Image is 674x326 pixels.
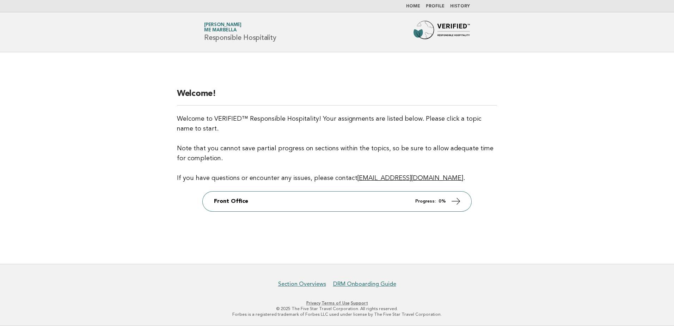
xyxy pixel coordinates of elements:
a: [EMAIL_ADDRESS][DOMAIN_NAME] [357,175,463,181]
a: History [450,4,470,8]
a: Privacy [306,301,320,306]
a: Home [406,4,420,8]
img: Forbes Travel Guide [413,21,470,43]
a: Profile [426,4,445,8]
a: Section Overviews [278,280,326,288]
em: Progress: [415,199,436,204]
p: Forbes is a registered trademark of Forbes LLC used under license by The Five Star Travel Corpora... [121,312,553,317]
a: [PERSON_NAME]ME Marbella [204,23,241,32]
h2: Welcome! [177,88,497,105]
h1: Responsible Hospitality [204,23,276,41]
p: · · [121,300,553,306]
a: Support [351,301,368,306]
p: © 2025 The Five Star Travel Corporation. All rights reserved. [121,306,553,312]
a: DRM Onboarding Guide [333,280,396,288]
strong: 0% [439,199,446,204]
p: Welcome to VERIFIED™ Responsible Hospitality! Your assignments are listed below. Please click a t... [177,114,497,183]
span: ME Marbella [204,28,236,33]
a: Front Office Progress: 0% [203,192,471,211]
a: Terms of Use [321,301,350,306]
